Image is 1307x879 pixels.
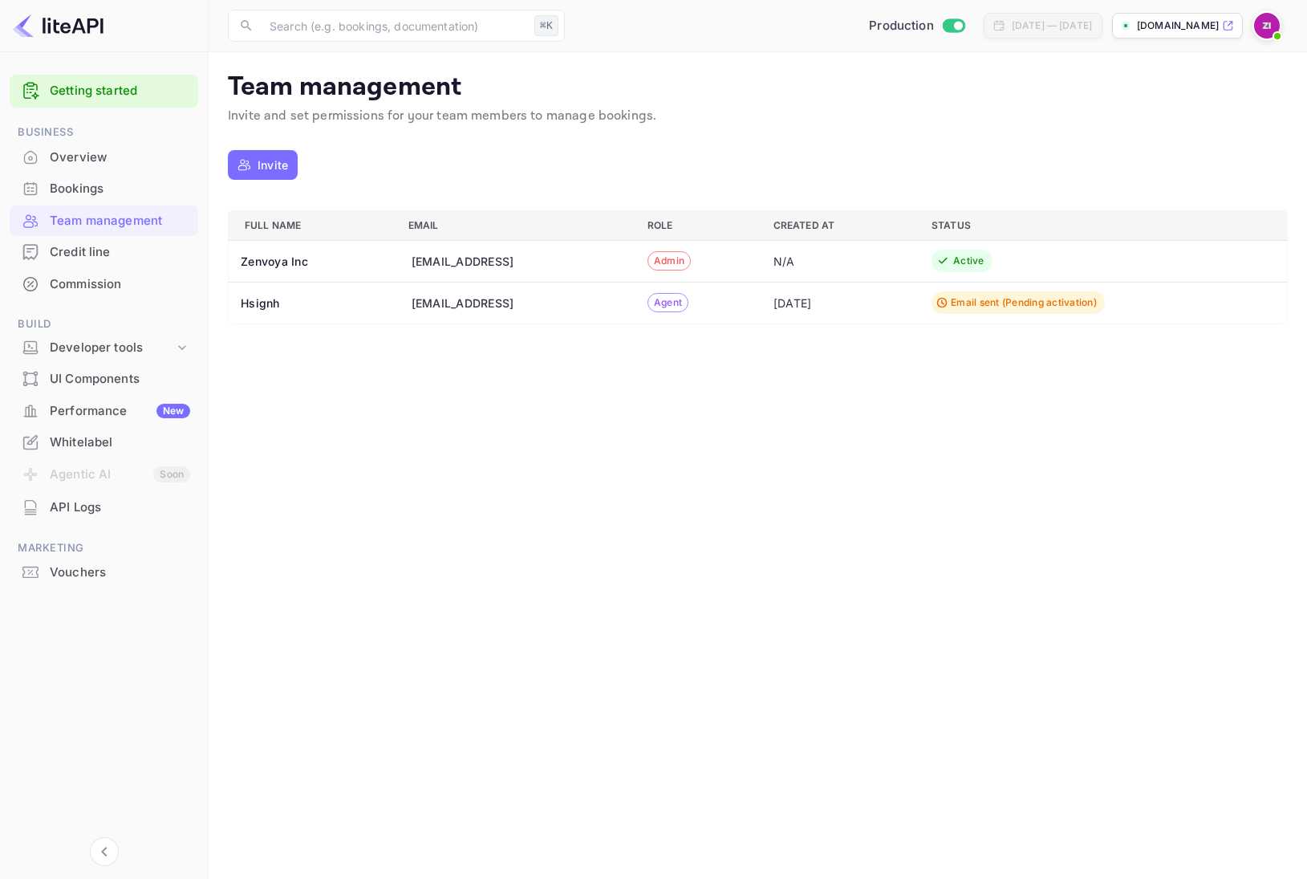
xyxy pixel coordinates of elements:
p: Invite [258,157,288,173]
div: Credit line [50,243,190,262]
div: New [156,404,190,418]
div: [EMAIL_ADDRESS] [412,295,514,311]
th: Hsignh [229,282,396,324]
a: Bookings [10,173,198,203]
button: Invite [228,150,298,180]
div: API Logs [10,492,198,523]
span: Production [869,17,934,35]
a: Team management [10,206,198,235]
div: UI Components [50,370,190,389]
div: Team management [50,212,190,230]
th: Full name [229,210,396,240]
p: Invite and set permissions for your team members to manage bookings. [228,107,1288,126]
div: Credit line [10,237,198,268]
div: API Logs [50,499,190,517]
a: Vouchers [10,557,198,587]
th: Zenvoya Inc [229,240,396,282]
div: Vouchers [50,564,190,582]
div: ⌘K [534,15,558,36]
table: a dense table [228,210,1288,324]
a: UI Components [10,364,198,393]
a: Commission [10,269,198,299]
div: Switch to Sandbox mode [863,17,971,35]
span: Admin [648,254,690,268]
div: Developer tools [50,339,174,357]
a: API Logs [10,492,198,522]
span: Build [10,315,198,333]
div: PerformanceNew [10,396,198,427]
div: Overview [10,142,198,173]
div: Active [953,254,984,268]
div: N/A [773,253,906,270]
div: Bookings [50,180,190,198]
span: Agent [648,295,688,310]
a: PerformanceNew [10,396,198,425]
p: Team management [228,71,1288,104]
div: Getting started [10,75,198,108]
div: Whitelabel [10,427,198,458]
div: [EMAIL_ADDRESS] [412,253,514,270]
div: [DATE] [773,295,906,311]
div: Bookings [10,173,198,205]
span: Marketing [10,539,198,557]
th: Created At [761,210,919,240]
a: Getting started [50,82,190,100]
div: Whitelabel [50,433,190,452]
span: Business [10,124,198,141]
th: Role [635,210,761,240]
div: Team management [10,206,198,237]
button: Collapse navigation [90,837,119,866]
th: Email [396,210,635,240]
div: UI Components [10,364,198,395]
div: Commission [50,275,190,294]
th: Status [919,210,1287,240]
div: Developer tools [10,334,198,362]
img: LiteAPI logo [13,13,104,39]
div: Vouchers [10,557,198,588]
div: [DATE] — [DATE] [1012,18,1092,33]
p: [DOMAIN_NAME] [1137,18,1219,33]
div: Email sent (Pending activation) [951,295,1097,310]
a: Whitelabel [10,427,198,457]
a: Credit line [10,237,198,267]
input: Search (e.g. bookings, documentation) [260,10,528,42]
div: Commission [10,269,198,300]
img: Zenvoya Inc [1254,13,1280,39]
div: Overview [50,149,190,167]
a: Overview [10,142,198,172]
div: Performance [50,402,190,421]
